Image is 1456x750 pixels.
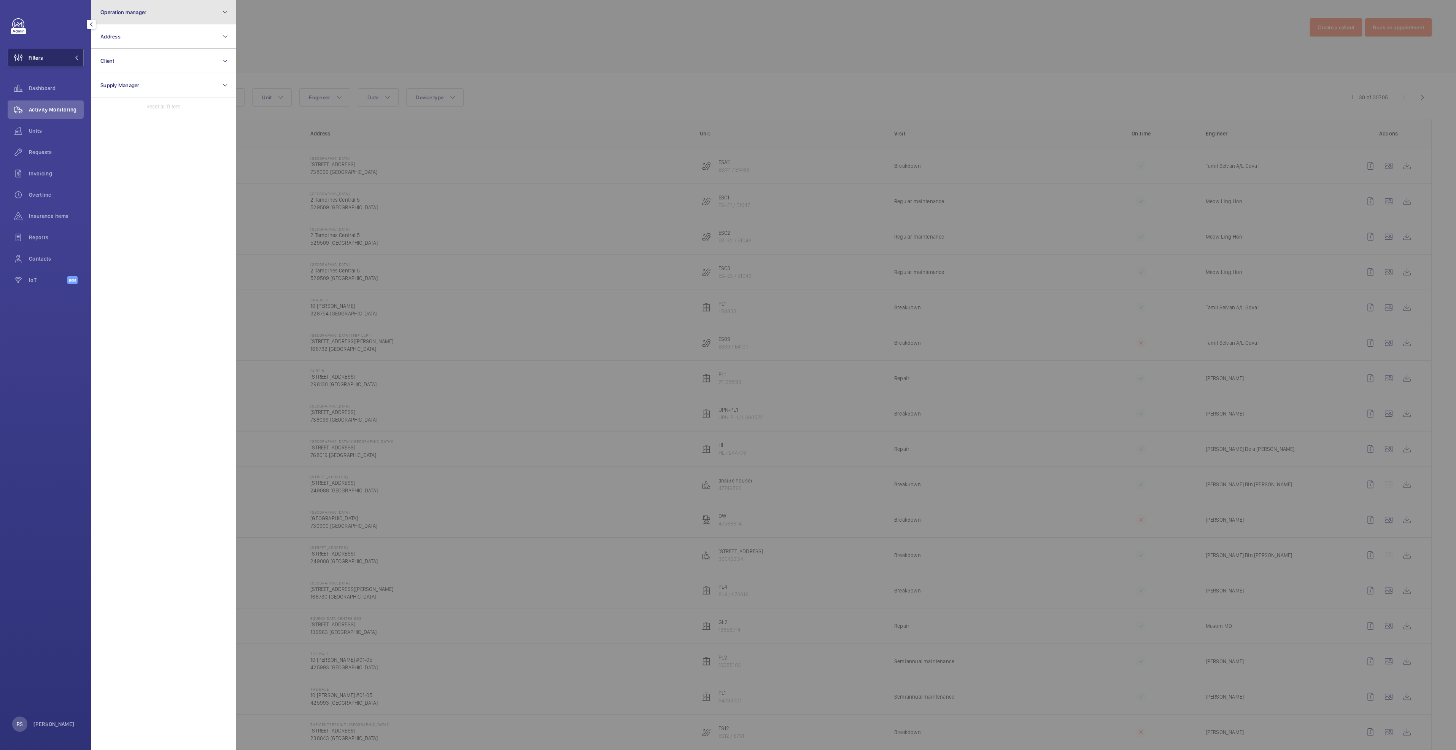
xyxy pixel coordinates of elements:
[29,84,84,92] span: Dashboard
[8,49,84,67] button: Filters
[29,276,67,284] span: IoT
[29,148,84,156] span: Requests
[29,212,84,220] span: Insurance items
[33,720,75,728] p: [PERSON_NAME]
[29,170,84,177] span: Invoicing
[29,191,84,199] span: Overtime
[67,276,78,284] span: Beta
[29,127,84,135] span: Units
[29,255,84,263] span: Contacts
[29,54,43,62] span: Filters
[17,720,23,728] p: RS
[29,234,84,241] span: Reports
[29,106,84,113] span: Activity Monitoring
